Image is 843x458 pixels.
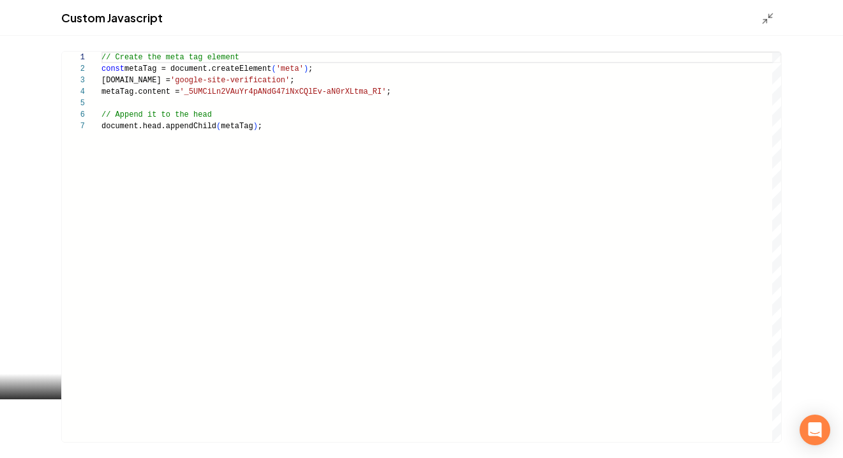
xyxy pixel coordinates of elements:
[170,76,290,85] span: 'google-site-verification'
[276,64,304,73] span: 'meta'
[386,87,391,96] span: ;
[271,64,276,73] span: (
[179,87,386,96] span: '_5UMCiLn2VAuYr4pANdG47iNxCQlEv-aN0rXLtma_RI'
[124,64,271,73] span: metaTag = document.createElement
[290,76,294,85] span: ;
[308,64,313,73] span: ;
[800,415,830,445] div: Open Intercom Messenger
[304,64,308,73] span: )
